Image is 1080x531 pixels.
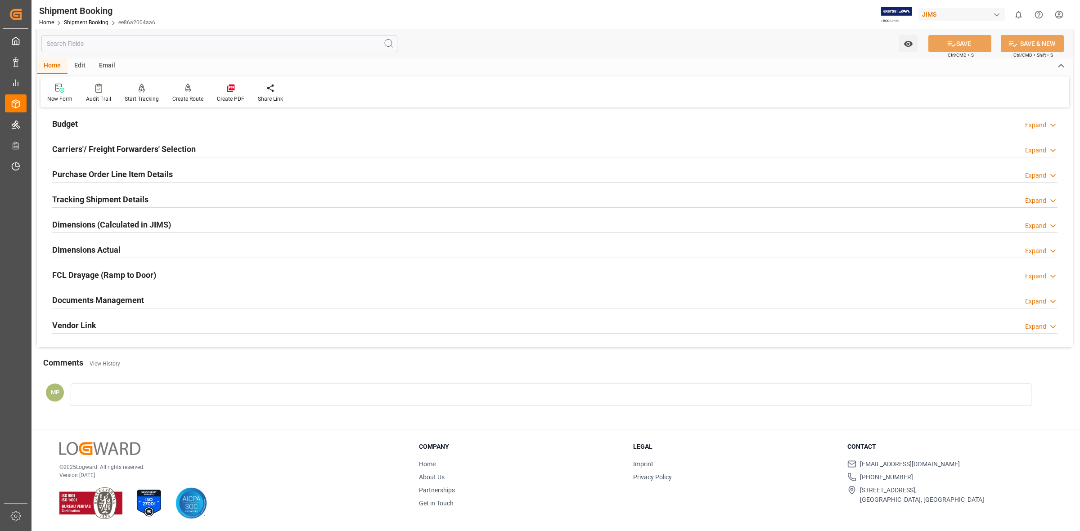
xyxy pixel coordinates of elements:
a: Partnerships [419,486,455,494]
div: Share Link [258,95,283,103]
a: Get in Touch [419,500,454,507]
button: show 0 new notifications [1008,4,1029,25]
span: Ctrl/CMD + S [948,52,974,58]
a: Home [419,460,436,468]
div: Create PDF [217,95,244,103]
h2: Documents Management [52,294,144,306]
span: Ctrl/CMD + Shift + S [1013,52,1053,58]
div: Home [37,58,67,74]
span: MP [51,389,59,396]
a: View History [90,361,120,367]
div: Edit [67,58,92,74]
p: Version [DATE] [59,471,396,479]
button: SAVE [928,35,991,52]
a: Shipment Booking [64,19,108,26]
img: ISO 9001 & ISO 14001 Certification [59,487,122,519]
h2: Vendor Link [52,319,96,331]
input: Search Fields [41,35,397,52]
h3: Contact [847,442,1050,451]
div: Create Route [172,95,203,103]
h2: FCL Drayage (Ramp to Door) [52,269,156,281]
div: Expand [1025,322,1046,331]
button: JIMS [918,6,1008,23]
img: AICPA SOC [175,487,207,519]
a: Imprint [633,460,653,468]
div: Expand [1025,297,1046,306]
div: Expand [1025,120,1046,130]
span: [PHONE_NUMBER] [860,473,913,482]
div: Expand [1025,196,1046,205]
button: SAVE & NEW [1001,35,1064,52]
img: Logward Logo [59,442,140,455]
button: open menu [899,35,918,52]
div: Shipment Booking [39,4,155,18]
h2: Dimensions (Calculated in JIMS) [52,219,171,231]
div: Start Tracking [125,95,159,103]
h2: Comments [43,357,83,369]
h3: Legal [633,442,836,451]
h2: Tracking Shipment Details [52,193,148,205]
a: About Us [419,473,445,481]
img: ISO 27001 Certification [133,487,165,519]
div: Audit Trail [86,95,111,103]
span: [EMAIL_ADDRESS][DOMAIN_NAME] [860,460,960,469]
a: Home [39,19,54,26]
div: Expand [1025,246,1046,256]
button: Help Center [1029,4,1049,25]
a: Privacy Policy [633,473,672,481]
div: Expand [1025,221,1046,231]
div: JIMS [918,8,1005,21]
div: Expand [1025,146,1046,155]
img: Exertis%20JAM%20-%20Email%20Logo.jpg_1722504956.jpg [881,7,912,22]
span: [STREET_ADDRESS], [GEOGRAPHIC_DATA], [GEOGRAPHIC_DATA] [860,486,984,504]
h2: Purchase Order Line Item Details [52,168,173,180]
h3: Company [419,442,622,451]
h2: Carriers'/ Freight Forwarders' Selection [52,143,196,155]
div: Expand [1025,171,1046,180]
h2: Dimensions Actual [52,244,121,256]
p: © 2025 Logward. All rights reserved. [59,463,396,471]
div: Expand [1025,272,1046,281]
div: Email [92,58,122,74]
div: New Form [47,95,72,103]
h2: Budget [52,118,78,130]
